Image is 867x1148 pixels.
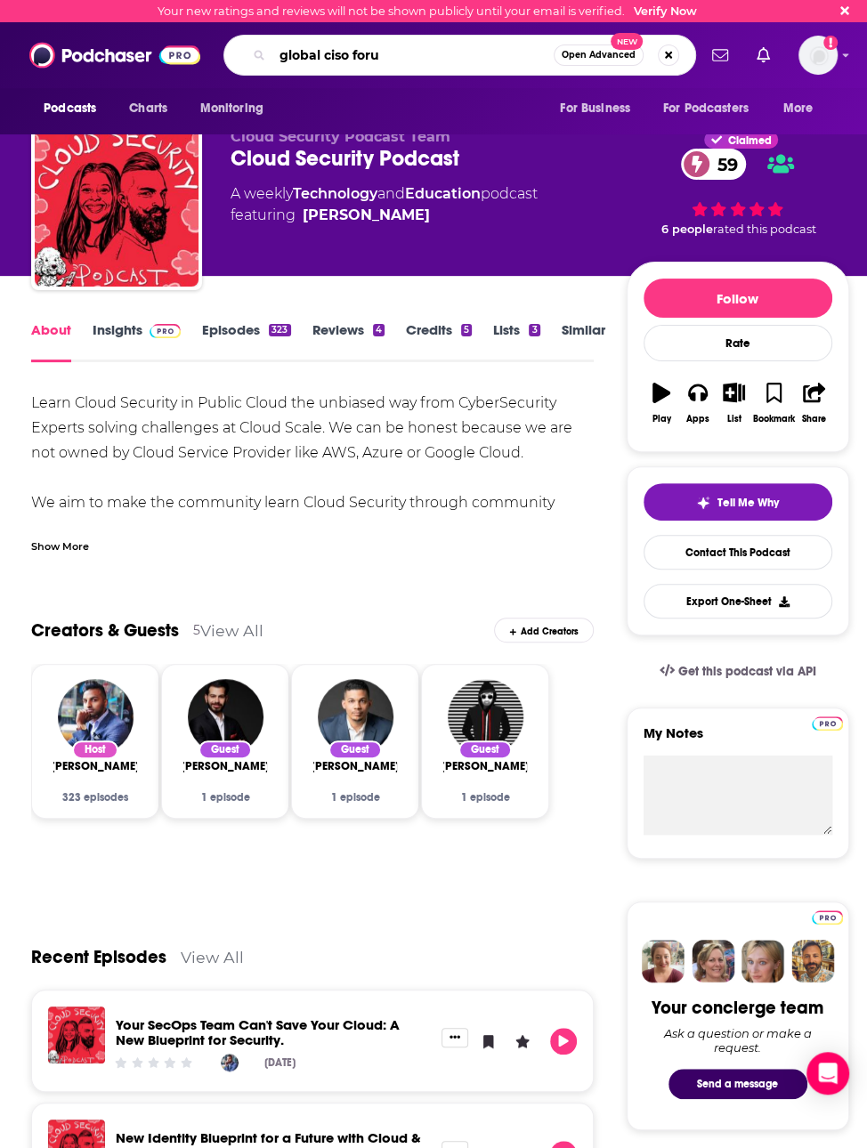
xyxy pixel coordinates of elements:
[634,4,697,18] a: Verify Now
[181,948,244,966] a: View All
[627,128,849,238] div: Claimed59 6 peoplerated this podcast
[200,621,263,640] a: View All
[686,414,709,424] div: Apps
[181,759,270,773] span: [PERSON_NAME]
[58,679,134,755] a: Ashish Rajan
[717,496,779,510] span: Tell Me Why
[150,324,181,338] img: Podchaser Pro
[783,96,814,121] span: More
[293,185,377,202] a: Technology
[645,650,831,693] a: Get this podcast via API
[35,123,199,287] img: Cloud Security Podcast
[44,96,96,121] span: Podcasts
[272,41,554,69] input: Search podcasts, credits, & more...
[554,44,644,66] button: Open AdvancedNew
[529,324,539,336] div: 3
[644,724,832,756] label: My Notes
[611,33,643,50] span: New
[377,185,405,202] span: and
[812,716,843,731] img: Podchaser Pro
[113,1055,194,1069] div: Community Rating: 0 out of 5
[681,149,746,180] a: 59
[188,679,263,755] a: Francesco Cipollone
[328,740,382,759] div: Guest
[771,92,836,125] button: open menu
[494,618,594,643] div: Add Creators
[183,791,267,804] div: 1 episode
[716,371,752,435] button: List
[31,321,71,362] a: About
[158,4,697,18] div: Your new ratings and reviews will not be shown publicly until your email is verified.
[699,149,746,180] span: 59
[231,183,538,226] div: A weekly podcast
[713,222,816,236] span: rated this podcast
[652,997,823,1019] div: Your concierge team
[231,205,538,226] span: featuring
[644,1026,832,1055] div: Ask a question or make a request.
[705,40,735,70] a: Show notifications dropdown
[223,35,696,76] div: Search podcasts, credits, & more...
[313,791,397,804] div: 1 episode
[678,664,816,679] span: Get this podcast via API
[458,740,512,759] div: Guest
[441,759,530,773] a: Jack Rhysider
[741,940,784,982] img: Jules Profile
[199,96,263,121] span: Monitoring
[373,324,385,336] div: 4
[269,324,290,336] div: 323
[129,96,167,121] span: Charts
[642,940,685,982] img: Sydney Profile
[93,321,181,362] a: InsightsPodchaser Pro
[750,40,777,70] a: Show notifications dropdown
[806,1052,849,1095] div: Open Intercom Messenger
[318,679,393,755] a: Chris Cochran
[312,321,385,362] a: Reviews4
[405,185,481,202] a: Education
[72,740,118,759] div: Host
[752,371,796,435] button: Bookmark
[31,946,166,968] a: Recent Episodes
[264,1056,296,1069] div: [DATE]
[475,1028,502,1055] button: Bookmark Episode
[406,321,472,362] a: Credits5
[448,679,523,755] img: Jack Rhysider
[668,1069,807,1099] button: Send a message
[727,414,741,424] div: List
[187,92,286,125] button: open menu
[560,96,630,121] span: For Business
[509,1028,536,1055] button: Leave a Rating
[562,321,605,362] a: Similar
[31,619,179,642] a: Creators & Guests
[727,136,771,145] span: Claimed
[221,1054,239,1071] img: Ashish Rajan
[652,414,671,424] div: Play
[48,1007,105,1063] img: Your SecOps Team Can't Save Your Cloud: A New Blueprint for Security.
[117,92,178,125] a: Charts
[802,414,826,424] div: Share
[692,940,734,982] img: Barbara Profile
[562,51,636,60] span: Open Advanced
[493,321,539,362] a: Lists3
[644,483,832,521] button: tell me why sparkleTell Me Why
[461,324,472,336] div: 5
[798,36,838,75] button: Show profile menu
[644,535,832,570] a: Contact This Podcast
[644,279,832,318] button: Follow
[31,391,594,665] div: Learn Cloud Security in Public Cloud the unbiased way from CyberSecurity Experts solving challeng...
[441,759,530,773] span: [PERSON_NAME]
[116,1016,400,1048] a: Your SecOps Team Can't Save Your Cloud: A New Blueprint for Security.
[303,205,430,226] a: Ashish Rajan
[29,38,200,72] img: Podchaser - Follow, Share and Rate Podcasts
[311,759,400,773] span: [PERSON_NAME]
[663,96,749,121] span: For Podcasters
[812,714,843,731] a: Pro website
[823,36,838,50] svg: Email not verified
[231,128,450,145] span: Cloud Security Podcast Team
[442,1028,468,1047] button: Show More Button
[753,414,795,424] div: Bookmark
[644,584,832,618] button: Export One-Sheet
[791,940,834,982] img: Jon Profile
